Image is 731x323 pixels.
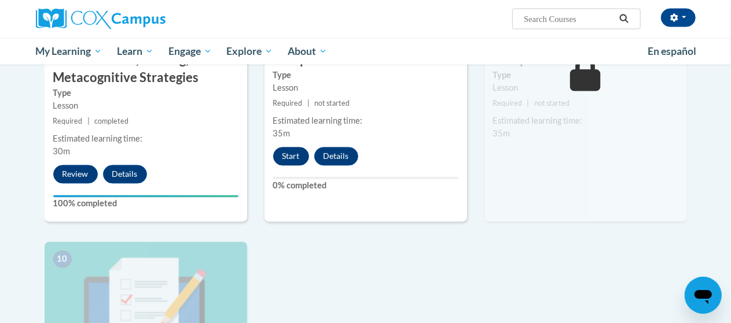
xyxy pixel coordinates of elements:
[661,9,696,27] button: Account Settings
[219,38,280,65] a: Explore
[307,99,310,108] span: |
[87,117,90,126] span: |
[117,44,153,58] span: Learn
[534,99,570,108] span: not started
[648,45,697,57] span: En español
[27,38,704,65] div: Main menu
[36,9,244,29] a: Cox Campus
[109,38,161,65] a: Learn
[28,38,110,65] a: My Learning
[493,69,678,82] label: Type
[493,99,523,108] span: Required
[53,195,238,198] div: Your progress
[35,44,102,58] span: My Learning
[273,147,309,166] button: Start
[641,39,704,64] a: En español
[314,99,350,108] span: not started
[53,165,98,184] button: Review
[161,38,219,65] a: Engage
[523,12,615,26] input: Search Courses
[273,82,458,95] div: Lesson
[53,117,83,126] span: Required
[168,44,212,58] span: Engage
[288,44,327,58] span: About
[103,165,147,184] button: Details
[615,12,633,26] button: Search
[53,147,71,157] span: 30m
[273,99,303,108] span: Required
[53,198,238,210] label: 100% completed
[273,180,458,192] label: 0% completed
[273,115,458,128] div: Estimated learning time:
[53,100,238,113] div: Lesson
[273,69,458,82] label: Type
[53,87,238,100] label: Type
[280,38,335,65] a: About
[685,277,722,314] iframe: Button to launch messaging window
[314,147,358,166] button: Details
[493,115,678,128] div: Estimated learning time:
[94,117,128,126] span: completed
[226,44,273,58] span: Explore
[493,82,678,95] div: Lesson
[36,9,166,29] img: Cox Campus
[53,133,238,146] div: Estimated learning time:
[53,251,72,268] span: 10
[273,129,291,139] span: 35m
[493,129,510,139] span: 35m
[527,99,530,108] span: |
